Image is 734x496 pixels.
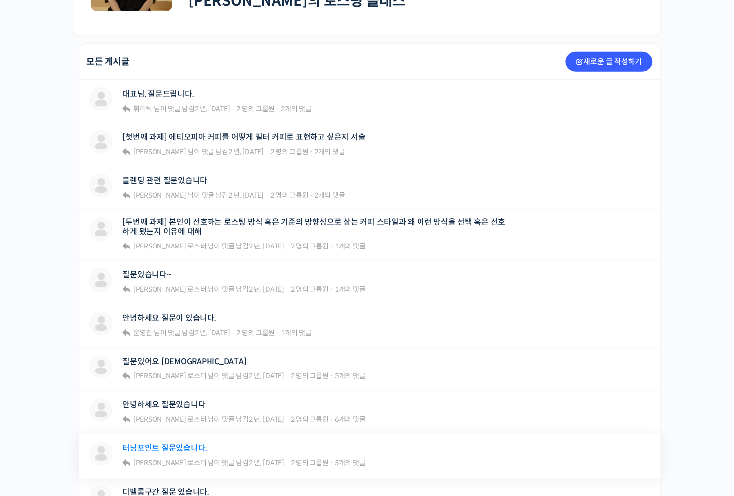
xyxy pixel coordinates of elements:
[228,191,264,200] a: 2 년, [DATE]
[249,242,284,250] a: 2 년, [DATE]
[132,415,207,424] a: [PERSON_NAME] 로스터
[132,104,230,113] span: 님이 댓글 남김
[315,147,345,156] span: 2개의 댓글
[132,459,284,468] span: 님이 댓글 남김
[335,415,366,424] span: 6개의 댓글
[87,57,130,66] h2: 모든 게시글
[291,242,329,250] span: 2 명의 그룹원
[249,372,284,381] a: 2 년, [DATE]
[132,242,207,250] a: [PERSON_NAME] 로스터
[31,331,37,339] span: 홈
[133,372,207,381] span: [PERSON_NAME] 로스터
[123,270,171,280] a: 질문있습니다~
[132,372,284,381] span: 님이 댓글 남김
[133,329,152,338] span: 운영진
[281,329,312,338] span: 1개의 댓글
[132,372,207,381] a: [PERSON_NAME] 로스터
[270,191,309,200] span: 2 명의 그룹원
[291,285,329,294] span: 2 명의 그룹원
[335,242,366,250] span: 1개의 댓글
[132,285,207,294] a: [PERSON_NAME] 로스터
[133,104,152,113] span: 휘리릭
[330,459,334,468] span: ·
[128,316,191,341] a: 설정
[236,104,275,113] span: 2 명의 그룹원
[330,372,334,381] span: ·
[123,217,510,236] a: [두번째 과제] 본인이 선호하는 로스팅 방식 혹은 기준의 방향성으로 삼는 커피 스타일과 왜 이런 방식을 선택 혹은 선호하게 됐는지 이유에 대해
[291,415,329,424] span: 2 명의 그룹원
[236,329,275,338] span: 2 명의 그룹원
[132,285,284,294] span: 님이 댓글 남김
[281,104,312,113] span: 2개의 댓글
[335,459,366,468] span: 5개의 댓글
[276,104,280,113] span: ·
[133,147,186,156] span: [PERSON_NAME]
[315,191,345,200] span: 2개의 댓글
[195,104,230,113] a: 2 년, [DATE]
[249,415,284,424] a: 2 년, [DATE]
[123,176,208,185] a: 블렌딩 관련 질문있습니다
[132,147,186,156] a: [PERSON_NAME]
[132,147,264,156] span: 님이 댓글 남김
[330,242,334,250] span: ·
[249,459,284,468] a: 2 년, [DATE]
[132,191,186,200] a: [PERSON_NAME]
[123,89,194,99] a: 대표님, 질문드립니다.
[195,329,230,338] a: 2 년, [DATE]
[335,285,366,294] span: 1개의 댓글
[132,329,152,338] a: 운영진
[123,132,366,142] a: [첫번째 과제] 에티오피아 커피를 어떻게 필터 커피로 표현하고 싶은지 서술
[133,415,207,424] span: [PERSON_NAME] 로스터
[132,242,284,250] span: 님이 댓글 남김
[123,400,206,410] a: 안녕하세요 질문있습니다
[133,285,207,294] span: [PERSON_NAME] 로스터
[270,147,309,156] span: 2 명의 그룹원
[123,444,208,453] a: 터닝포인트 질문있습니다.
[276,329,280,338] span: ·
[154,331,166,339] span: 설정
[132,459,207,468] a: [PERSON_NAME] 로스터
[123,357,247,367] a: 질문있어요 [DEMOGRAPHIC_DATA]
[132,104,152,113] a: 휘리릭
[310,191,314,200] span: ·
[291,459,329,468] span: 2 명의 그룹원
[249,285,284,294] a: 2 년, [DATE]
[133,191,186,200] span: [PERSON_NAME]
[91,331,103,339] span: 대화
[291,372,329,381] span: 2 명의 그룹원
[566,52,653,72] a: 새로운 글 작성하기
[228,147,264,156] a: 2 년, [DATE]
[3,316,66,341] a: 홈
[132,191,264,200] span: 님이 댓글 남김
[132,329,230,338] span: 님이 댓글 남김
[123,314,216,323] a: 안녕하세요 질문이 있습니다.
[66,316,128,341] a: 대화
[133,459,207,468] span: [PERSON_NAME] 로스터
[330,285,334,294] span: ·
[330,415,334,424] span: ·
[310,147,314,156] span: ·
[335,372,366,381] span: 3개의 댓글
[132,415,284,424] span: 님이 댓글 남김
[133,242,207,250] span: [PERSON_NAME] 로스터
